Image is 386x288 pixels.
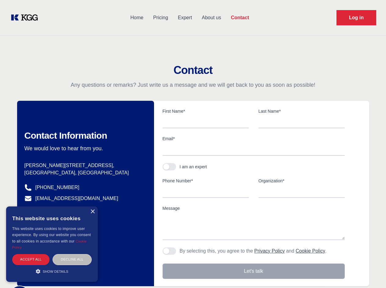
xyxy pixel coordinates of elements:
a: Pricing [148,10,173,26]
a: Cookie Policy [296,248,325,253]
label: Message [163,205,345,211]
a: About us [197,10,226,26]
a: Expert [173,10,197,26]
div: Decline all [53,254,92,265]
div: Close [90,210,95,214]
div: Show details [12,268,92,274]
label: First Name* [163,108,249,114]
label: Phone Number* [163,178,249,184]
label: Organization* [259,178,345,184]
h2: Contact Information [24,130,144,141]
a: Contact [226,10,254,26]
a: [EMAIL_ADDRESS][DOMAIN_NAME] [35,195,118,202]
a: [PHONE_NUMBER] [35,184,79,191]
p: We would love to hear from you. [24,145,144,152]
p: Any questions or remarks? Just write us a message and we will get back to you as soon as possible! [7,81,379,89]
a: Request Demo [336,10,376,25]
p: [PERSON_NAME][STREET_ADDRESS], [24,162,144,169]
div: I am an expert [180,164,207,170]
a: Cookie Policy [12,239,87,249]
button: Let's talk [163,264,345,279]
span: Show details [43,270,68,273]
h2: Contact [7,64,379,76]
iframe: Chat Widget [355,259,386,288]
a: @knowledgegategroup [24,206,85,213]
a: Home [125,10,148,26]
a: KOL Knowledge Platform: Talk to Key External Experts (KEE) [10,13,43,23]
label: Email* [163,136,345,142]
a: Privacy Policy [254,248,285,253]
div: This website uses cookies [12,211,92,226]
span: This website uses cookies to improve user experience. By using our website you consent to all coo... [12,227,91,243]
p: By selecting this, you agree to the and . [180,247,327,255]
div: Accept all [12,254,50,265]
p: [GEOGRAPHIC_DATA], [GEOGRAPHIC_DATA] [24,169,144,177]
label: Last Name* [259,108,345,114]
